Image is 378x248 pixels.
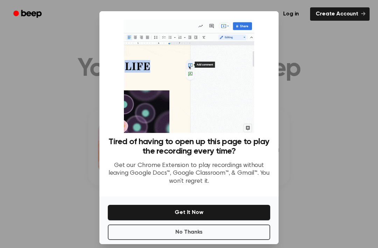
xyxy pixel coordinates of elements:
button: No Thanks [108,224,270,240]
button: Get It Now [108,205,270,220]
a: Beep [8,7,48,21]
a: Log in [276,6,306,22]
a: Create Account [310,7,370,21]
img: Beep extension in action [124,20,254,133]
p: Get our Chrome Extension to play recordings without leaving Google Docs™, Google Classroom™, & Gm... [108,162,270,186]
h3: Tired of having to open up this page to play the recording every time? [108,137,270,156]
